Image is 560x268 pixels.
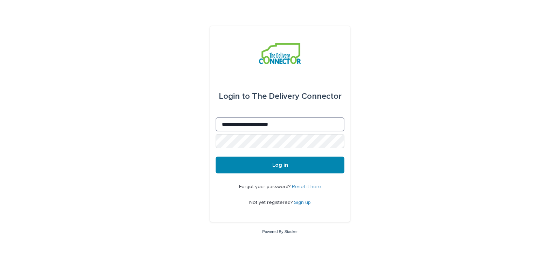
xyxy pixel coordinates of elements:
[272,162,288,168] span: Log in
[294,200,311,205] a: Sign up
[239,184,292,189] span: Forgot your password?
[219,87,342,106] div: The Delivery Connector
[259,43,301,64] img: aCWQmA6OSGG0Kwt8cj3c
[262,229,297,234] a: Powered By Stacker
[219,92,250,101] span: Login to
[216,157,344,173] button: Log in
[249,200,294,205] span: Not yet registered?
[292,184,321,189] a: Reset it here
